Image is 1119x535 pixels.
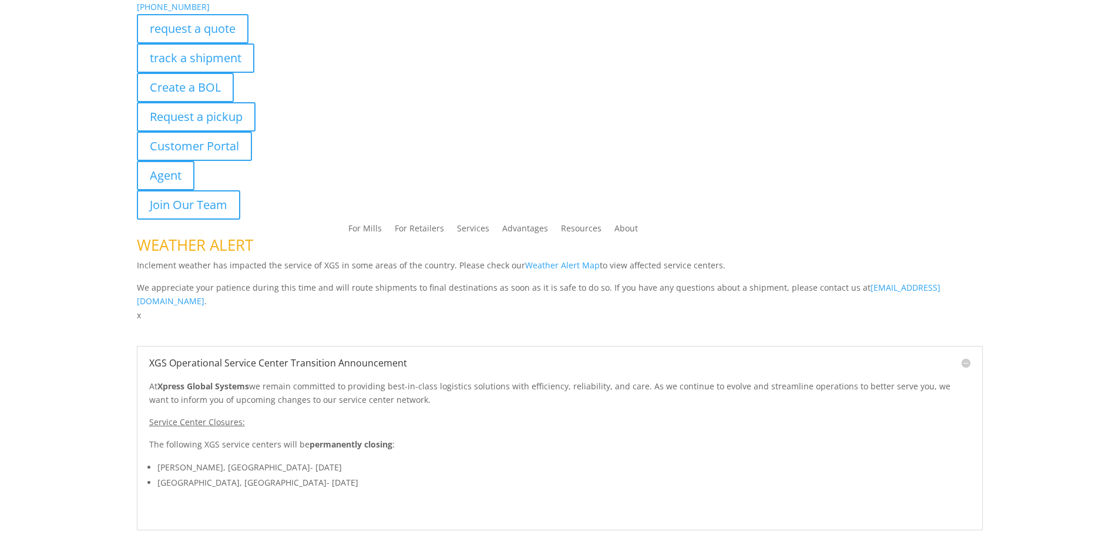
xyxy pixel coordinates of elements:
[149,358,970,368] h5: XGS Operational Service Center Transition Announcement
[137,14,248,43] a: request a quote
[137,43,254,73] a: track a shipment
[149,438,970,460] p: The following XGS service centers will be :
[137,102,256,132] a: Request a pickup
[137,281,983,309] p: We appreciate your patience during this time and will route shipments to final destinations as so...
[614,224,638,237] a: About
[395,224,444,237] a: For Retailers
[348,224,382,237] a: For Mills
[149,379,970,416] p: At we remain committed to providing best-in-class logistics solutions with efficiency, reliabilit...
[137,161,194,190] a: Agent
[137,73,234,102] a: Create a BOL
[137,234,253,255] span: WEATHER ALERT
[149,416,245,428] u: Service Center Closures:
[137,132,252,161] a: Customer Portal
[157,381,249,392] strong: Xpress Global Systems
[137,258,983,281] p: Inclement weather has impacted the service of XGS in some areas of the country. Please check our ...
[137,308,983,322] p: x
[137,1,210,12] a: [PHONE_NUMBER]
[502,224,548,237] a: Advantages
[310,439,392,450] strong: permanently closing
[561,224,601,237] a: Resources
[157,460,970,475] li: [PERSON_NAME], [GEOGRAPHIC_DATA]- [DATE]
[525,260,600,271] a: Weather Alert Map
[137,190,240,220] a: Join Our Team
[457,224,489,237] a: Services
[157,475,970,490] li: [GEOGRAPHIC_DATA], [GEOGRAPHIC_DATA]- [DATE]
